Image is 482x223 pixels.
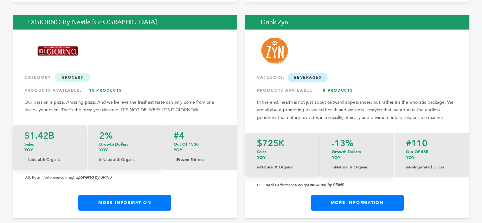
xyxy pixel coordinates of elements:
h2: Drink Zyn [245,15,469,30]
span: in [257,165,260,170]
span: YOY [174,147,182,153]
a: More Information [311,195,404,211]
div: PRODUCTS AVAILABLE: [24,85,225,96]
p: Natural & Organic [24,156,76,163]
span: Beverages [288,73,328,82]
p: Our passion is pizza. Amazing pizza. And we believe the freshest taste can only come from one pla... [24,99,225,114]
div: CATEGORY: [257,72,458,83]
strong: powered by SPINS [78,175,112,180]
a: 8 Products [316,85,360,96]
span: Grocery [55,73,90,82]
span: in [406,165,409,170]
span: YOY [331,155,340,161]
span: in [99,157,102,162]
p: Natural & Organic [257,164,308,171]
a: More Information [78,195,171,211]
div: CATEGORY: [24,72,225,83]
p: Out of 485 [406,149,458,161]
h2: DIGIORNO by Nestle [GEOGRAPHIC_DATA] [13,15,237,30]
span: in [331,165,335,170]
p: In the end, health is not just about outward appearances, but rather it’s the wholistic package. ... [257,99,458,121]
span: in [24,157,28,162]
a: 15 Products [83,85,128,96]
p: U.S. Retail Performance Insights [24,174,225,181]
span: YOY [24,147,33,153]
img: Drink Zyn [261,37,288,64]
p: Frozen Entrees [174,156,225,163]
span: YOY [257,155,265,161]
p: U.S. Retail Performance Insights [257,181,458,189]
p: Natural & Organic [99,156,151,163]
p: $725K [257,139,308,148]
img: DIGIORNO by Nestle USA [29,40,87,62]
p: Natural & Organic [331,164,383,171]
p: Refrigerated Juices [406,164,458,171]
span: in [174,157,177,162]
div: PRODUCTS AVAILABLE: [257,85,458,96]
p: Growth Dollars [331,149,383,161]
p: -13% [331,139,383,148]
span: YOY [406,155,415,161]
p: Sales [257,149,308,161]
span: YOY [99,147,108,153]
p: Out of 1536 [174,141,225,153]
p: 2% [99,131,151,140]
p: Sales [24,141,76,153]
p: Growth Dollars [99,141,151,153]
p: $1.42B [24,131,76,140]
p: #4 [174,131,225,140]
p: #110 [406,139,458,148]
strong: powered by SPINS [311,183,344,187]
